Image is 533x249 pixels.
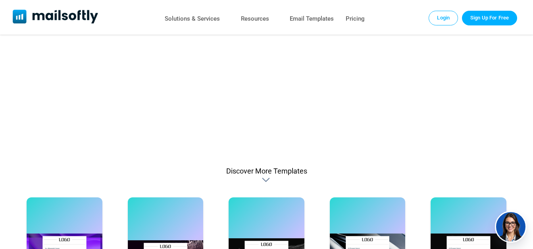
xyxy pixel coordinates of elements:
div: Discover More Templates [226,167,307,175]
a: Pricing [346,13,365,25]
a: Login [429,11,458,25]
a: Resources [241,13,269,25]
a: Solutions & Services [165,13,220,25]
a: Trial [462,11,517,25]
a: Mailsoftly [13,10,98,25]
div: Discover More Templates [262,176,271,184]
a: Email Templates [290,13,334,25]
